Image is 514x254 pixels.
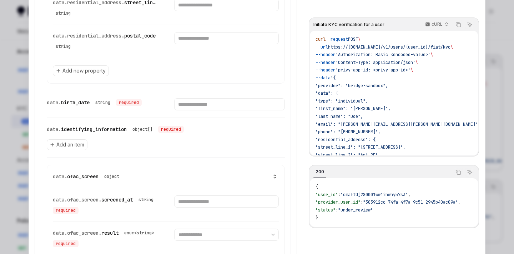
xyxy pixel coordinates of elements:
span: identifying_information [61,126,127,133]
span: screened_at [101,196,133,203]
input: Enter birth_date [174,98,284,110]
div: data.ofac_screen [53,172,122,181]
span: "street_line_1": "[STREET_ADDRESS]", [316,144,405,150]
span: "residential_address": { [316,137,376,143]
div: required [116,99,142,106]
span: curl [316,36,326,42]
span: "cmaftdj280001ww1ihwhy57s3" [341,192,408,198]
span: "email": "[PERSON_NAME][EMAIL_ADDRESS][PERSON_NAME][DOMAIN_NAME]", [316,121,480,127]
div: data.ofac_screen.screened_at [53,195,157,214]
button: Add new property [53,65,109,76]
div: required [53,207,79,214]
span: data. [47,99,61,106]
div: data.ofac_screen.result [53,229,157,247]
button: Add an item [47,139,87,150]
span: https://[DOMAIN_NAME]/v1/users/{user_id}/fiat/kyc [328,44,450,50]
span: --header [316,60,336,65]
span: \ [410,67,413,73]
div: required [53,240,79,247]
p: cURL [432,21,443,27]
span: "status" [316,207,336,213]
span: data.ofac_screen. [53,230,101,236]
span: "303912cc-74fa-4f7a-9c51-2945b40ac09a" [363,199,458,205]
span: '{ [331,75,336,81]
span: \ [415,60,418,65]
span: result [101,230,119,236]
button: cURL [421,19,452,31]
span: \ [450,44,453,50]
button: Copy the contents from the code block [454,20,463,29]
button: Ask AI [465,20,474,29]
span: birth_date [61,99,90,106]
span: "first_name": "[PERSON_NAME]", [316,106,390,111]
span: "phone": "[PHONE_NUMBER]", [316,129,381,135]
span: data. [47,126,61,133]
span: "provider_user_id" [316,199,361,205]
span: } [316,215,318,220]
span: --request [326,36,348,42]
span: --url [316,44,328,50]
div: data.residential_address.postal_code [53,32,157,51]
span: "under_review" [338,207,373,213]
span: \ [430,52,433,58]
span: POST [348,36,358,42]
span: : [338,192,341,198]
span: , [408,192,410,198]
span: { [316,184,318,190]
div: data.birth_date [47,98,142,107]
input: Enter screened_at [174,195,278,208]
span: \ [358,36,361,42]
span: Initiate KYC verification for a user [313,22,384,28]
select: Select result [174,229,278,241]
span: "data": { [316,90,338,96]
span: 'Content-Type: application/json' [336,60,415,65]
span: "provider": "bridge-sandbox", [316,83,388,89]
span: "type": "individual", [316,98,368,104]
span: Add new property [62,67,106,74]
span: --header [316,52,336,58]
span: "street_line_2": "Apt 2F", [316,152,381,158]
span: data.residential_address. [53,33,124,39]
span: , [458,199,460,205]
span: data.ofac_screen. [53,196,101,203]
span: ofac_screen [67,173,99,180]
span: 'Authorization: Basic <encoded-value>' [336,52,430,58]
div: data.identifying_information [47,125,184,134]
button: Ask AI [465,168,474,177]
button: Copy the contents from the code block [454,168,463,177]
span: : [336,207,338,213]
input: Enter postal_code [174,32,278,44]
div: required [158,126,184,133]
span: "last_name": "Doe", [316,114,363,119]
span: --header [316,67,336,73]
span: postal_code [124,33,156,39]
span: Add an item [56,141,84,148]
span: : [361,199,363,205]
span: "user_id" [316,192,338,198]
span: data. [53,173,67,180]
button: show 2 properties [271,174,279,179]
div: 200 [313,168,326,176]
span: --data [316,75,331,81]
span: 'privy-app-id: <privy-app-id>' [336,67,410,73]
